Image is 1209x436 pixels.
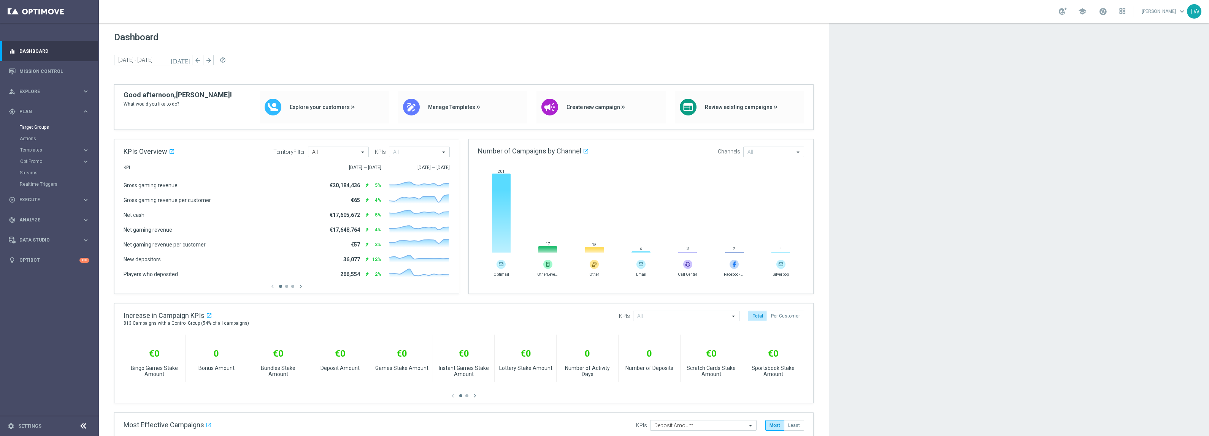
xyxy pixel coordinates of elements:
[9,108,82,115] div: Plan
[20,147,90,153] button: Templates keyboard_arrow_right
[9,88,16,95] i: person_search
[82,108,89,115] i: keyboard_arrow_right
[82,237,89,244] i: keyboard_arrow_right
[9,61,89,81] div: Mission Control
[8,237,90,243] button: Data Studio keyboard_arrow_right
[9,108,16,115] i: gps_fixed
[20,159,75,164] span: OptiPromo
[9,196,82,203] div: Execute
[20,158,90,164] button: OptiPromo keyboard_arrow_right
[20,148,82,152] div: Templates
[20,124,79,130] a: Target Groups
[79,258,89,263] div: +10
[8,88,90,95] button: person_search Explore keyboard_arrow_right
[8,423,14,430] i: settings
[9,196,16,203] i: play_circle_outline
[9,237,82,243] div: Data Studio
[20,159,82,164] div: OptiPromo
[82,88,89,95] i: keyboard_arrow_right
[82,158,89,165] i: keyboard_arrow_right
[8,257,90,263] button: lightbulb Optibot +10
[9,41,89,61] div: Dashboard
[20,122,98,133] div: Target Groups
[9,216,82,223] div: Analyze
[1141,6,1187,17] a: [PERSON_NAME]keyboard_arrow_down
[1178,7,1186,16] span: keyboard_arrow_down
[19,109,82,114] span: Plan
[9,257,16,264] i: lightbulb
[9,216,16,223] i: track_changes
[20,144,98,156] div: Templates
[8,217,90,223] button: track_changes Analyze keyboard_arrow_right
[1078,7,1087,16] span: school
[8,197,90,203] button: play_circle_outline Execute keyboard_arrow_right
[18,424,41,428] a: Settings
[8,48,90,54] button: equalizer Dashboard
[20,179,98,190] div: Realtime Triggers
[20,156,98,167] div: OptiPromo
[20,170,79,176] a: Streams
[19,89,82,94] span: Explore
[82,147,89,154] i: keyboard_arrow_right
[9,48,16,55] i: equalizer
[8,109,90,115] button: gps_fixed Plan keyboard_arrow_right
[20,136,79,142] a: Actions
[20,133,98,144] div: Actions
[20,181,79,187] a: Realtime Triggers
[19,61,89,81] a: Mission Control
[20,148,75,152] span: Templates
[9,250,89,270] div: Optibot
[9,88,82,95] div: Explore
[19,197,82,202] span: Execute
[19,238,82,242] span: Data Studio
[1187,4,1201,19] div: TW
[82,196,89,204] i: keyboard_arrow_right
[19,41,89,61] a: Dashboard
[20,167,98,179] div: Streams
[19,250,79,270] a: Optibot
[19,218,82,222] span: Analyze
[8,68,90,74] button: Mission Control
[82,216,89,224] i: keyboard_arrow_right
